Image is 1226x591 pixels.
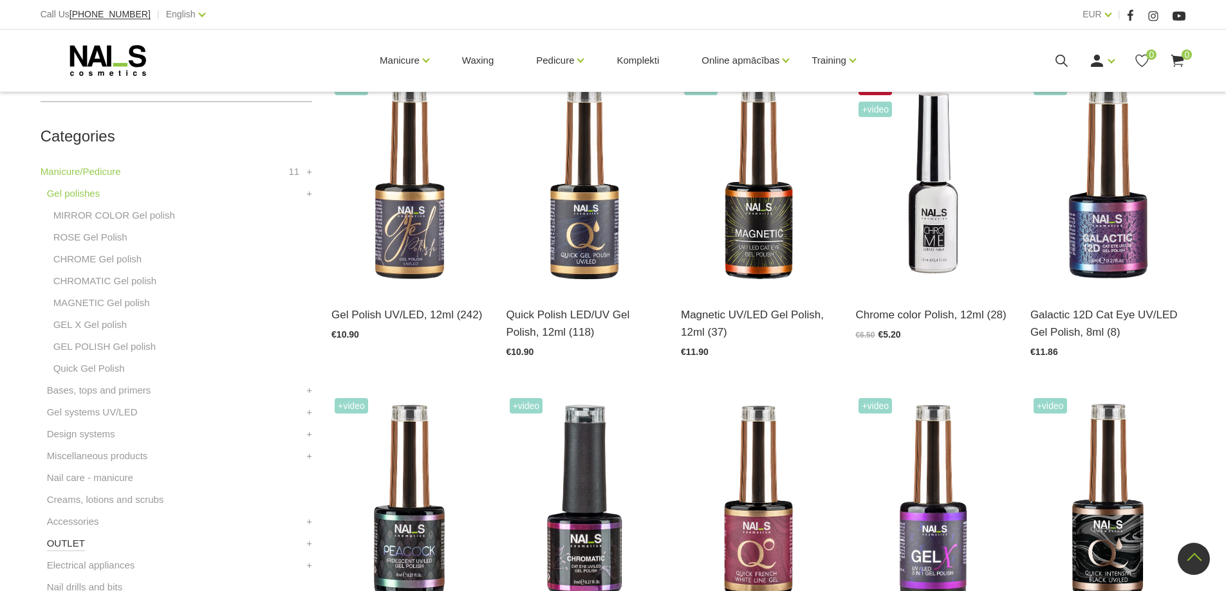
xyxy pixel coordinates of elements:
[166,6,196,22] a: English
[701,35,779,86] a: Online apmācības
[47,448,148,464] a: Miscellaneous products
[859,398,892,414] span: +Video
[306,448,312,464] a: +
[1118,6,1120,23] span: |
[53,295,150,311] a: MAGNETIC Gel polish
[306,426,312,442] a: +
[506,306,662,341] a: Quick Polish LED/UV Gel Polish, 12ml (118)
[47,426,115,442] a: Design systems
[306,536,312,551] a: +
[331,329,359,340] span: €10.90
[681,77,836,290] img: A long-lasting gel polish consisting of metal micro-particles that can be transformed into differ...
[681,347,709,357] span: €11.90
[606,30,669,91] a: Komplekti
[47,405,138,420] a: Gel systems UV/LED
[53,251,142,267] a: CHROME Gel polish
[331,77,487,290] img: Long-lasting, intensely pigmented gel polish. Easy to apply, dries well, does not shrink or pull ...
[53,230,127,245] a: ROSE Gel Polish
[510,398,543,414] span: +Video
[1030,347,1058,357] span: €11.86
[306,186,312,201] a: +
[53,273,157,289] a: CHROMATIC Gel polish
[157,6,160,23] span: |
[331,306,487,323] a: Gel Polish UV/LED, 12ml (242)
[53,361,125,376] a: Quick Gel Polish
[70,9,151,19] span: [PHONE_NUMBER]
[1146,50,1156,60] span: 0
[1169,53,1185,69] a: 0
[380,35,420,86] a: Manicure
[855,306,1010,323] a: Chrome color Polish, 12ml (28)
[47,383,151,398] a: Bases, tops and primers
[506,347,534,357] span: €10.90
[288,164,299,179] span: 11
[681,306,836,341] a: Magnetic UV/LED Gel Polish, 12ml (37)
[335,398,368,414] span: +Video
[1030,306,1185,341] a: Galactic 12D Cat Eye UV/LED Gel Polish, 8ml (8)
[41,128,312,145] h2: Categories
[53,208,175,223] a: MIRROR COLOR Gel polish
[855,77,1010,290] img: Use Chrome Color gel polish to create the effect of a chrome or mirror finish on the entire nail ...
[47,492,164,507] a: Creams, lotions and scrubs
[53,317,127,332] a: GEL X Gel polish
[306,164,312,179] a: +
[306,405,312,420] a: +
[812,35,846,86] a: Training
[878,329,900,340] span: €5.20
[1030,77,1185,290] img: Multi-dimensional magnetic gel polish with fine, reflective chrome particles helps attain the des...
[1134,53,1150,69] a: 0
[306,383,312,398] a: +
[855,331,875,340] span: €6.50
[47,514,99,529] a: Accessories
[1034,398,1067,414] span: +Video
[47,536,85,551] a: OUTLET
[53,339,156,354] a: GEL POLISH Gel polish
[1182,50,1192,60] span: 0
[306,514,312,529] a: +
[536,35,574,86] a: Pedicure
[70,10,151,19] a: [PHONE_NUMBER]
[47,558,135,573] a: Electrical appliances
[452,30,504,91] a: Waxing
[859,102,892,117] span: +Video
[1082,6,1102,22] a: EUR
[506,77,662,290] img: Quick, easy, and simple!An intensely pigmented gel polish coats the nail brilliantly after just o...
[41,6,151,23] div: Call Us
[47,470,133,486] a: Nail care - manicure
[47,186,100,201] a: Gel polishes
[306,558,312,573] a: +
[41,164,121,179] a: Manicure/Pedicure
